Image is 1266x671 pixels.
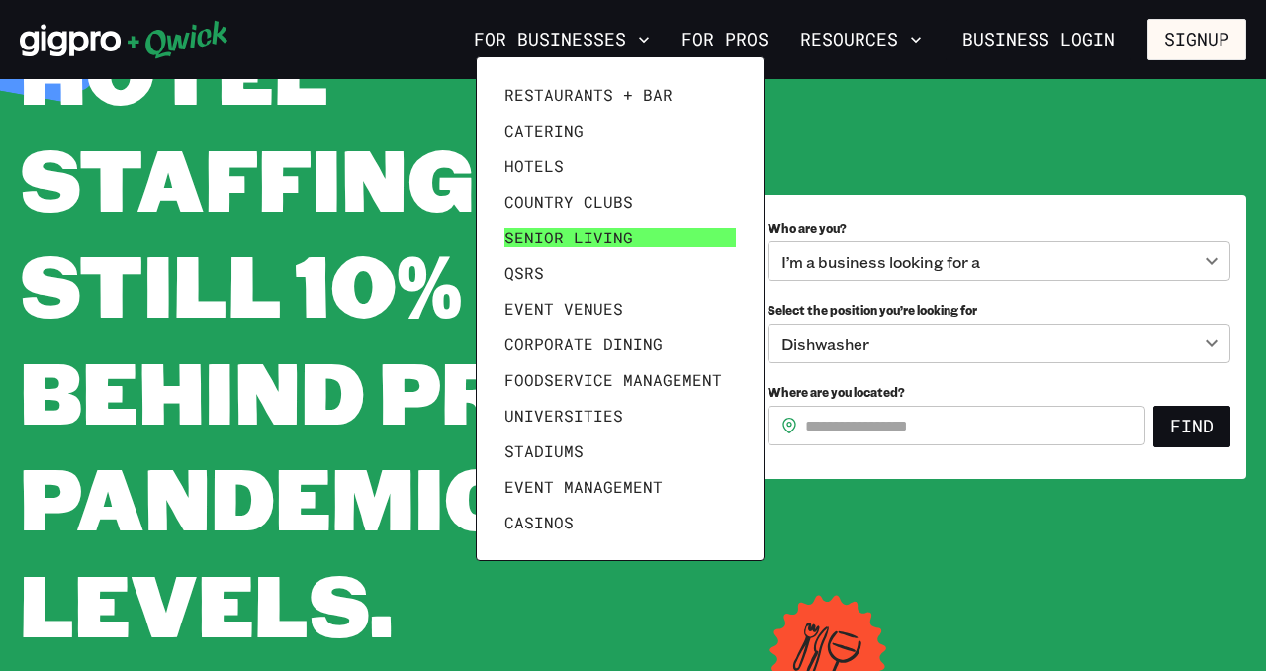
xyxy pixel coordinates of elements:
span: Foodservice Management [504,370,722,390]
span: Stadiums [504,441,584,461]
span: Country Clubs [504,192,633,212]
span: Restaurants + Bar [504,85,673,105]
span: Casinos [504,513,574,532]
span: Event Venues [504,299,623,319]
span: Hotels [504,156,564,176]
span: Universities [504,406,623,426]
span: Corporate Dining [504,335,663,354]
span: QSRs [504,263,544,283]
span: Senior Living [504,228,633,247]
span: Catering [504,121,584,141]
span: Event Management [504,477,663,497]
